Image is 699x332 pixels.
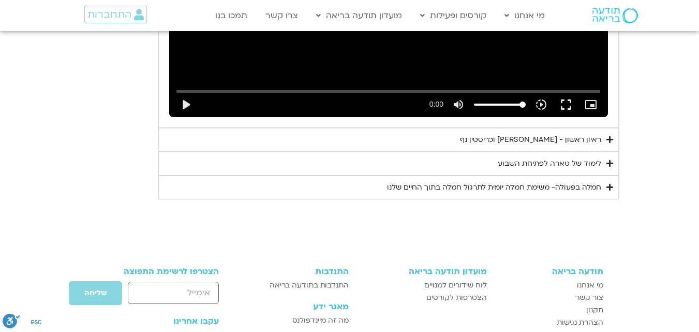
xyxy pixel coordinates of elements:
a: קורסים ופעילות [415,6,492,25]
a: התחברות [84,6,147,23]
a: מי אנחנו [497,279,603,292]
a: צרו קשר [260,6,303,25]
span: תקנון [586,304,603,316]
span: הצטרפות לקורסים [426,292,487,304]
form: טופס חדש [96,281,219,311]
span: התחברות [87,9,131,20]
h3: התנדבות [247,267,349,276]
span: צור קשר [575,292,603,304]
summary: חמלה בפעולה- משימת חמלה יומית לתרגול חמלה בתוך החיים שלנו [158,176,619,199]
div: חמלה בפעולה- משימת חמלה יומית לתרגול חמלה בתוך החיים שלנו [387,181,601,194]
a: תמכו בנו [210,6,252,25]
a: מה זה מיינדפולנס [247,314,349,327]
h3: עקבו אחרינו [96,316,219,326]
a: התנדבות בתודעה בריאה [247,279,349,292]
a: לוח שידורים למנויים [359,279,487,292]
a: הצטרפות לקורסים [359,292,487,304]
summary: לימוד של טארה לפתיחת השבוע [158,152,619,176]
a: תקנון [497,304,603,316]
span: לוח שידורים למנויים [424,279,487,292]
input: אימייל [128,282,218,304]
div: ראיון ראשון - [PERSON_NAME] וכריסטין נף [460,134,601,146]
button: שליחה [68,281,123,306]
span: מי אנחנו [577,279,603,292]
img: תודעה בריאה [592,8,638,23]
div: לימוד של טארה לפתיחת השבוע [498,157,601,170]
a: מי אנחנו [499,6,550,25]
span: שליחה [84,289,107,297]
h3: מועדון תודעה בריאה [359,267,487,276]
span: התנדבות בתודעה בריאה [270,279,349,292]
a: צור קשר [497,292,603,304]
a: מועדון תודעה בריאה [311,6,407,25]
span: מה זה מיינדפולנס [292,314,349,327]
h3: תודעה בריאה [497,267,603,276]
span: הצהרת נגישות [557,316,603,329]
h3: מאגר ידע [247,302,349,311]
a: הצהרת נגישות [497,316,603,329]
summary: ראיון ראשון - [PERSON_NAME] וכריסטין נף [158,128,619,152]
h3: הצטרפו לרשימת התפוצה [96,267,219,276]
